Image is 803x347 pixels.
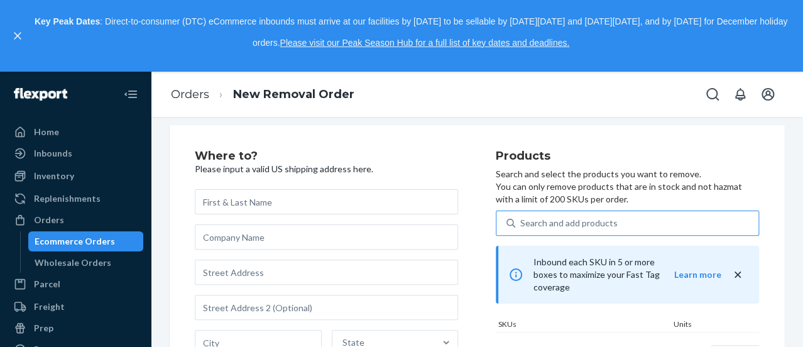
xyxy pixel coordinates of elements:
strong: Key Peak Dates [35,16,100,26]
input: Company Name [195,224,458,250]
button: Learn more [674,268,721,281]
a: Prep [8,318,143,338]
div: Units [671,319,728,332]
div: Freight [34,300,65,313]
a: Replenishments [8,189,143,209]
img: Flexport logo [14,88,67,101]
div: Inbounds [34,147,72,160]
h2: Products [496,150,759,163]
h2: Where to? [195,150,458,163]
div: Ecommerce Orders [35,235,115,248]
div: Replenishments [34,192,101,205]
a: Ecommerce Orders [28,231,144,251]
button: close, [11,30,24,42]
div: Orders [34,214,64,226]
a: Inbounds [8,143,143,163]
div: Parcel [34,278,60,290]
button: Open Search Box [700,82,725,107]
input: Street Address [195,260,458,285]
div: Search and add products [520,217,618,229]
a: Home [8,122,143,142]
a: Wholesale Orders [28,253,144,273]
button: close [731,268,744,282]
div: Inventory [34,170,74,182]
div: Inbound each SKU in 5 or more boxes to maximize your Fast Tag coverage [496,246,759,304]
div: Wholesale Orders [35,256,111,269]
button: Open account menu [755,82,780,107]
button: Close Navigation [118,82,143,107]
input: First & Last Name [195,189,458,214]
a: Parcel [8,274,143,294]
a: Orders [8,210,143,230]
a: Orders [171,87,209,101]
p: Search and select the products you want to remove. You can only remove products that are in stock... [496,168,759,206]
p: : Direct-to-consumer (DTC) eCommerce inbounds must arrive at our facilities by [DATE] to be sella... [30,11,792,53]
div: SKUs [496,319,671,332]
a: Inventory [8,166,143,186]
button: Open notifications [728,82,753,107]
a: Freight [8,297,143,317]
p: Please input a valid US shipping address here. [195,163,458,175]
div: Prep [34,322,53,334]
a: Please visit our Peak Season Hub for a full list of key dates and deadlines. [280,38,569,48]
div: Home [34,126,59,138]
input: Street Address 2 (Optional) [195,295,458,320]
a: New Removal Order [233,87,354,101]
ol: breadcrumbs [161,76,364,113]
